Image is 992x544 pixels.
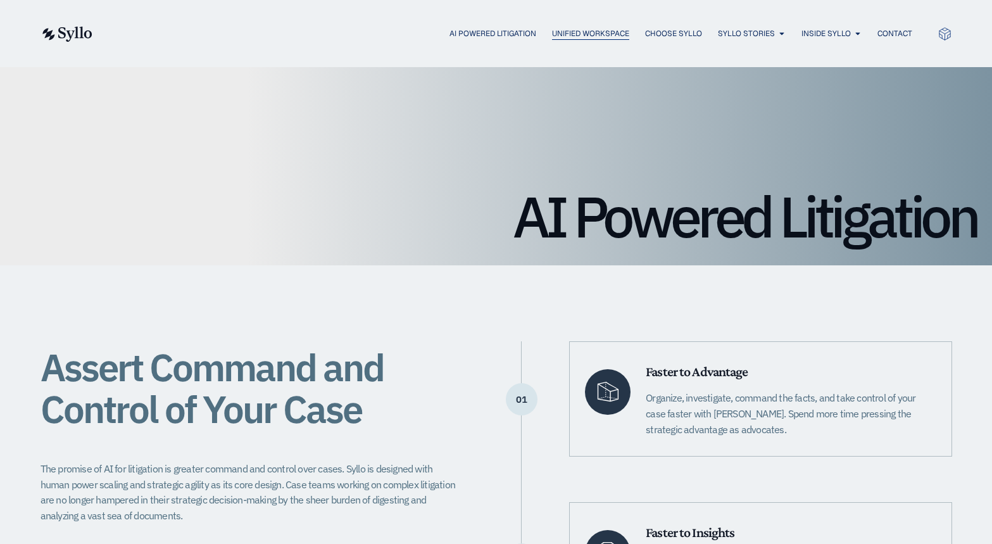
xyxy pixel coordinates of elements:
p: The promise of AI for litigation is greater command and control over cases. Syllo is designed wit... [41,461,463,524]
a: Syllo Stories [718,28,775,39]
a: Unified Workspace [552,28,629,39]
a: AI Powered Litigation [449,28,536,39]
img: syllo [41,27,92,42]
div: Menu Toggle [118,28,912,40]
span: Faster to Insights [646,524,734,540]
p: 01 [506,399,537,400]
nav: Menu [118,28,912,40]
a: Contact [877,28,912,39]
span: Assert Command and Control of Your Case [41,342,384,434]
a: Choose Syllo [645,28,702,39]
p: Organize, investigate, command the facts, and take control of your case faster with [PERSON_NAME]... [646,390,936,437]
h1: AI Powered Litigation [15,188,977,245]
span: Faster to Advantage [646,364,748,379]
a: Inside Syllo [801,28,851,39]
